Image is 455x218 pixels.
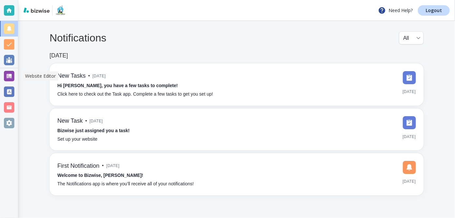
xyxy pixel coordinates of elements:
p: Logout [426,8,442,13]
p: The Notifications app is where you’ll receive all of your notifications! [57,180,194,188]
a: First Notification•[DATE]Welcome to Bizwise, [PERSON_NAME]!The Notifications app is where you’ll ... [50,153,424,195]
span: [DATE] [90,116,103,126]
img: Classy Canine Country Club [55,5,66,16]
img: DashboardSidebarTasks.svg [403,71,416,84]
p: Website Editor [25,73,56,79]
a: Logout [418,5,450,16]
strong: Hi [PERSON_NAME], you have a few tasks to complete! [57,83,178,88]
span: [DATE] [403,177,416,186]
p: Click here to check out the Task app. Complete a few tasks to get you set up! [57,91,213,98]
img: DashboardSidebarNotification.svg [403,161,416,174]
img: DashboardSidebarTasks.svg [403,116,416,129]
h6: First Notification [57,163,99,170]
span: [DATE] [403,87,416,97]
h6: [DATE] [50,52,68,59]
div: All [403,32,419,44]
span: [DATE] [106,161,120,171]
p: • [102,162,104,169]
span: [DATE] [93,71,106,81]
a: New Task•[DATE]Bizwise just assigned you a task!Set up your website[DATE] [50,108,424,151]
strong: Welcome to Bizwise, [PERSON_NAME]! [57,173,143,178]
p: Set up your website [57,136,97,143]
img: bizwise [23,8,50,13]
p: • [88,72,90,80]
span: [DATE] [403,132,416,142]
p: Need Help? [378,7,413,14]
a: New Tasks•[DATE]Hi [PERSON_NAME], you have a few tasks to complete!Click here to check out the Ta... [50,63,424,106]
h4: Notifications [50,32,106,44]
strong: Bizwise just assigned you a task! [57,128,130,133]
h6: New Task [57,117,83,125]
p: • [85,117,87,125]
h6: New Tasks [57,72,86,80]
